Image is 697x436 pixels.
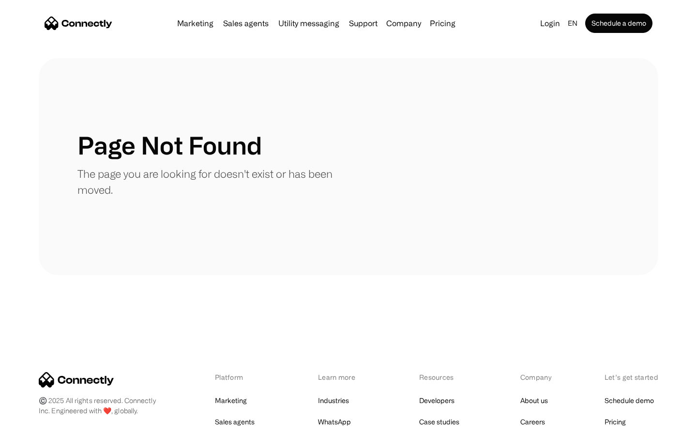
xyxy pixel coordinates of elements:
[585,14,652,33] a: Schedule a demo
[215,415,255,429] a: Sales agents
[19,419,58,433] ul: Language list
[419,372,470,382] div: Resources
[419,415,459,429] a: Case studies
[77,131,262,160] h1: Page Not Found
[215,372,268,382] div: Platform
[215,394,247,407] a: Marketing
[419,394,455,407] a: Developers
[520,394,548,407] a: About us
[605,394,654,407] a: Schedule demo
[173,19,217,27] a: Marketing
[520,372,554,382] div: Company
[345,19,381,27] a: Support
[520,415,545,429] a: Careers
[318,415,351,429] a: WhatsApp
[536,16,564,30] a: Login
[568,16,577,30] div: en
[318,394,349,407] a: Industries
[318,372,369,382] div: Learn more
[274,19,343,27] a: Utility messaging
[605,372,658,382] div: Let’s get started
[386,16,421,30] div: Company
[426,19,459,27] a: Pricing
[605,415,626,429] a: Pricing
[219,19,273,27] a: Sales agents
[77,166,348,198] p: The page you are looking for doesn't exist or has been moved.
[10,418,58,433] aside: Language selected: English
